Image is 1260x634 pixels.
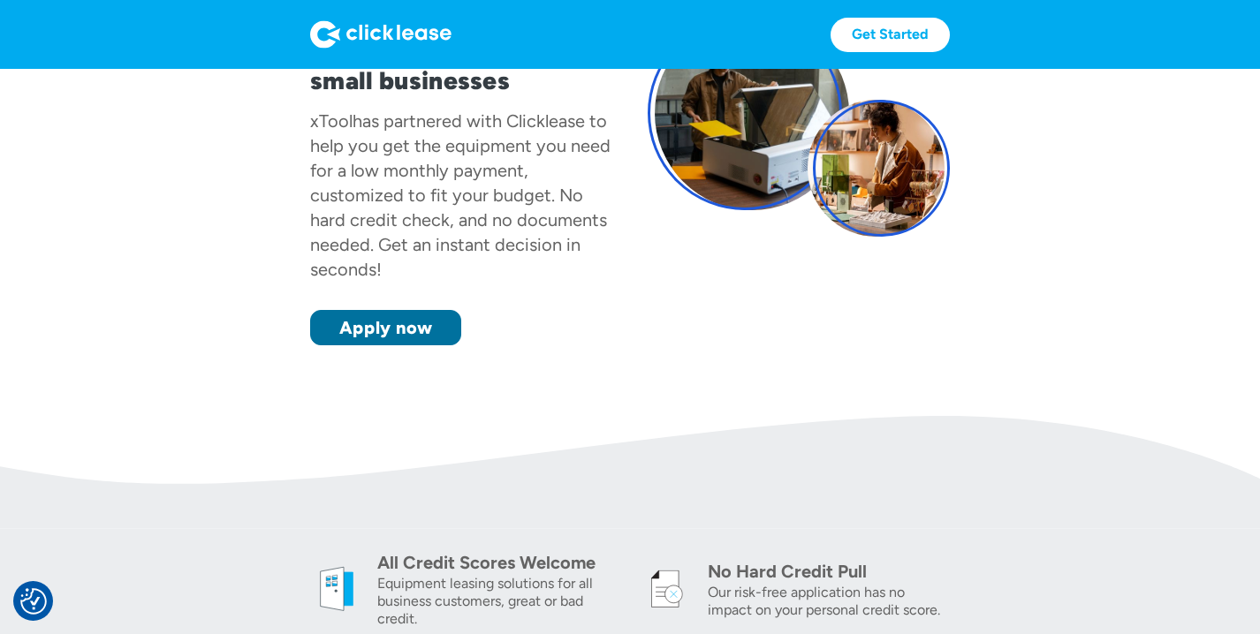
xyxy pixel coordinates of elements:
[377,550,619,575] div: All Credit Scores Welcome
[831,18,950,52] a: Get Started
[310,562,363,615] img: welcome icon
[310,38,612,94] h1: Equipment leasing for small businesses
[708,559,950,584] div: No Hard Credit Pull
[377,575,619,628] div: Equipment leasing solutions for all business customers, great or bad credit.
[310,110,611,280] div: has partnered with Clicklease to help you get the equipment you need for a low monthly payment, c...
[20,588,47,615] img: Revisit consent button
[708,584,950,619] div: Our risk-free application has no impact on your personal credit score.
[20,588,47,615] button: Consent Preferences
[641,562,694,615] img: credit icon
[310,310,461,345] a: Apply now
[310,20,452,49] img: Logo
[310,110,353,132] div: xTool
